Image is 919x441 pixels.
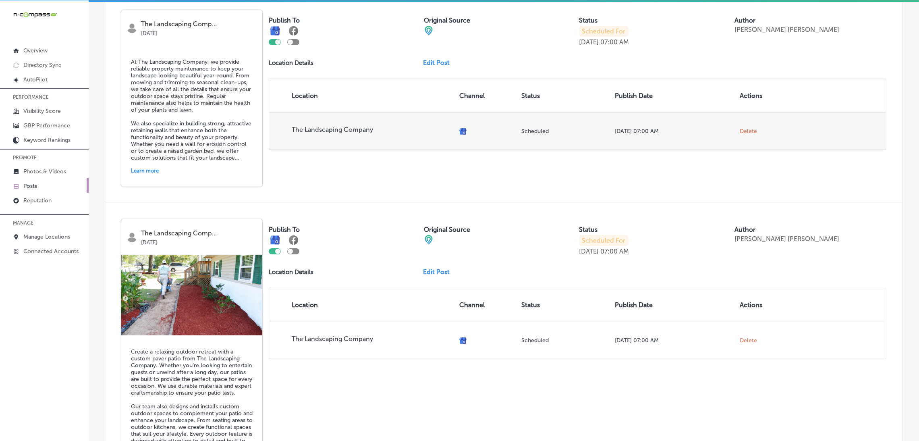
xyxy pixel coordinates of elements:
[269,59,313,67] p: Location Details
[734,235,839,243] p: [PERSON_NAME] [PERSON_NAME]
[292,335,453,343] p: The Landscaping Company
[23,47,48,54] p: Overview
[23,137,71,144] p: Keyword Rankings
[23,248,79,255] p: Connected Accounts
[121,255,262,335] img: eb78c2f1-db0e-45c5-a400-79474b3f5ce5TheLandscapingCompany2.png
[740,128,757,135] span: Delete
[127,232,137,242] img: logo
[23,197,52,204] p: Reputation
[519,79,612,112] th: Status
[734,226,755,233] label: Author
[456,79,519,112] th: Channel
[23,62,62,69] p: Directory Sync
[127,23,137,33] img: logo
[423,59,456,67] a: Edit Post
[740,337,757,344] span: Delete
[601,248,629,255] p: 07:00 AM
[23,122,70,129] p: GBP Performance
[292,126,453,133] p: The Landscaping Company
[736,288,786,322] th: Actions
[456,288,519,322] th: Channel
[269,288,456,322] th: Location
[424,235,434,245] img: cba84b02adce74ede1fb4a8549a95eca.png
[601,38,629,46] p: 07:00 AM
[522,128,609,135] p: Scheduled
[13,11,57,19] img: 660ab0bf-5cc7-4cb8-ba1c-48b5ae0f18e60NCTV_CLogo_TV_Black_-500x88.png
[23,168,66,175] p: Photos & Videos
[615,337,733,344] p: [DATE] 07:00 AM
[23,76,48,83] p: AutoPilot
[141,237,257,245] p: [DATE]
[23,108,61,114] p: Visibility Score
[269,79,456,112] th: Location
[579,26,629,37] p: Scheduled For
[269,226,300,233] label: Publish To
[579,235,629,246] p: Scheduled For
[131,58,253,161] h5: At The Landscaping Company, we provide reliable property maintenance to keep your landscape looki...
[141,21,257,28] p: The Landscaping Comp...
[522,337,609,344] p: Scheduled
[612,288,736,322] th: Publish Date
[424,26,434,35] img: cba84b02adce74ede1fb4a8549a95eca.png
[579,17,598,24] label: Status
[579,248,599,255] p: [DATE]
[734,17,755,24] label: Author
[734,26,839,33] p: [PERSON_NAME] [PERSON_NAME]
[736,79,786,112] th: Actions
[141,230,257,237] p: The Landscaping Comp...
[579,226,598,233] label: Status
[424,17,470,24] label: Original Source
[424,226,470,233] label: Original Source
[23,233,70,240] p: Manage Locations
[141,28,257,36] p: [DATE]
[612,79,736,112] th: Publish Date
[423,268,456,276] a: Edit Post
[269,17,300,24] label: Publish To
[579,38,599,46] p: [DATE]
[615,128,733,135] p: [DATE] 07:00 AM
[519,288,612,322] th: Status
[269,268,313,276] p: Location Details
[23,183,37,189] p: Posts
